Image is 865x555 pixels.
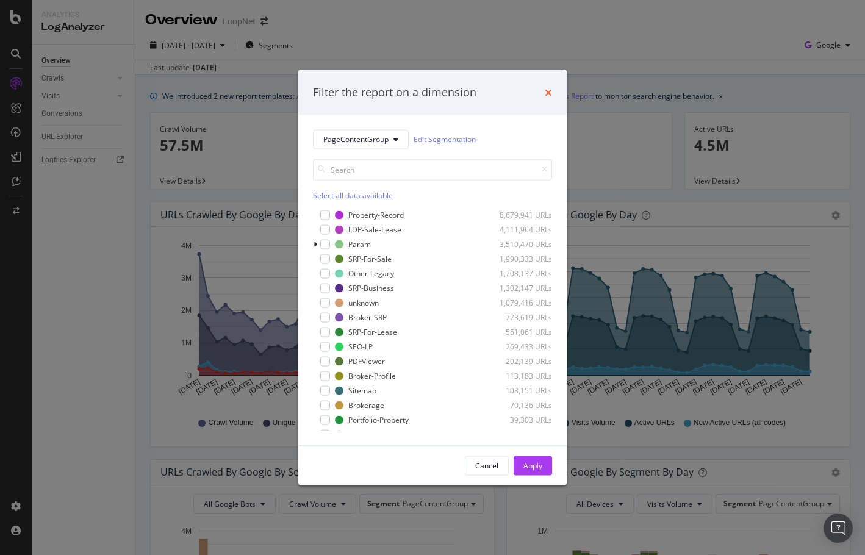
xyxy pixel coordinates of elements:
[492,429,552,440] div: 26,338 URLs
[492,210,552,220] div: 8,679,941 URLs
[348,356,385,367] div: PDFViewer
[492,327,552,337] div: 551,061 URLs
[348,254,392,264] div: SRP-For-Sale
[348,239,371,249] div: Param
[475,460,498,471] div: Cancel
[492,283,552,293] div: 1,302,147 URLs
[492,415,552,425] div: 39,303 URLs
[492,239,552,249] div: 3,510,470 URLs
[298,70,567,485] div: modal
[492,298,552,308] div: 1,079,416 URLs
[414,133,476,146] a: Edit Segmentation
[348,429,394,440] div: 404NotFound
[824,514,853,543] div: Open Intercom Messenger
[313,159,552,180] input: Search
[348,312,387,323] div: Broker-SRP
[348,224,401,235] div: LDP-Sale-Lease
[348,327,397,337] div: SRP-For-Lease
[348,385,376,396] div: Sitemap
[492,400,552,410] div: 70,136 URLs
[492,371,552,381] div: 113,183 URLs
[323,134,389,145] span: PageContentGroup
[492,312,552,323] div: 773,619 URLs
[514,456,552,475] button: Apply
[545,85,552,101] div: times
[465,456,509,475] button: Cancel
[348,400,384,410] div: Brokerage
[492,254,552,264] div: 1,990,333 URLs
[523,460,542,471] div: Apply
[348,371,396,381] div: Broker-Profile
[492,268,552,279] div: 1,708,137 URLs
[492,356,552,367] div: 202,139 URLs
[492,224,552,235] div: 4,111,964 URLs
[313,129,409,149] button: PageContentGroup
[348,210,404,220] div: Property-Record
[348,268,394,279] div: Other-Legacy
[348,283,394,293] div: SRP-Business
[492,385,552,396] div: 103,151 URLs
[348,298,379,308] div: unknown
[313,85,476,101] div: Filter the report on a dimension
[348,342,373,352] div: SEO-LP
[348,415,409,425] div: Portfolio-Property
[313,190,552,200] div: Select all data available
[492,342,552,352] div: 269,433 URLs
